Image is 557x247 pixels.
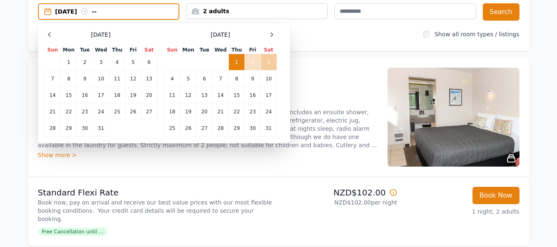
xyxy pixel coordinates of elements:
span: Free Cancellation until ... [38,228,108,236]
td: 13 [196,87,212,104]
th: Mon [180,46,196,54]
td: 5 [125,54,141,71]
td: 11 [164,87,180,104]
td: 21 [212,104,228,120]
td: 7 [45,71,61,87]
td: 13 [141,71,157,87]
td: 3 [93,54,109,71]
div: Show more > [38,151,378,159]
th: Sun [164,46,180,54]
span: [DATE] [211,31,230,39]
td: 3 [261,54,277,71]
td: 5 [180,71,196,87]
p: NZD$102.00 [282,187,397,198]
td: 28 [45,120,61,136]
td: 17 [261,87,277,104]
td: 27 [141,104,157,120]
div: 2 adults [186,7,327,15]
td: 29 [229,120,245,136]
td: 12 [125,71,141,87]
td: 14 [45,87,61,104]
td: 9 [245,71,261,87]
td: 2 [245,54,261,71]
td: 12 [180,87,196,104]
td: 27 [196,120,212,136]
th: Fri [125,46,141,54]
p: Book now, pay on arrival and receive our best value prices with our most flexible booking conditi... [38,198,275,223]
td: 7 [212,71,228,87]
td: 4 [164,71,180,87]
th: Sun [45,46,61,54]
td: 31 [93,120,109,136]
td: 14 [212,87,228,104]
th: Fri [245,46,261,54]
td: 20 [141,87,157,104]
td: 16 [245,87,261,104]
td: 1 [229,54,245,71]
td: 26 [180,120,196,136]
th: Tue [196,46,212,54]
td: 19 [125,87,141,104]
th: Sat [141,46,157,54]
th: Wed [93,46,109,54]
td: 18 [164,104,180,120]
td: 24 [93,104,109,120]
td: 6 [141,54,157,71]
th: Thu [109,46,125,54]
p: Standard Flexi Rate [38,187,275,198]
label: Show all room types / listings [435,31,519,38]
td: 25 [109,104,125,120]
td: 25 [164,120,180,136]
td: 6 [196,71,212,87]
td: 19 [180,104,196,120]
span: [DATE] [91,31,110,39]
td: 28 [212,120,228,136]
td: 20 [196,104,212,120]
td: 15 [61,87,77,104]
td: 10 [261,71,277,87]
th: Mon [61,46,77,54]
td: 1 [61,54,77,71]
td: 10 [93,71,109,87]
td: 9 [77,71,93,87]
td: 15 [229,87,245,104]
td: 22 [61,104,77,120]
p: NZD$102.00 per night [282,198,397,207]
td: 2 [77,54,93,71]
p: 1 night, 2 adults [404,207,519,216]
td: 8 [229,71,245,87]
td: 11 [109,71,125,87]
td: 8 [61,71,77,87]
td: 29 [61,120,77,136]
th: Tue [77,46,93,54]
td: 16 [77,87,93,104]
td: 23 [245,104,261,120]
td: 30 [245,120,261,136]
div: [DATE] -- [55,7,179,16]
td: 31 [261,120,277,136]
td: 26 [125,104,141,120]
td: 22 [229,104,245,120]
td: 17 [93,87,109,104]
button: Search [483,3,519,21]
td: 21 [45,104,61,120]
td: 24 [261,104,277,120]
td: 23 [77,104,93,120]
th: Thu [229,46,245,54]
button: Book Now [472,187,519,204]
td: 30 [77,120,93,136]
th: Sat [261,46,277,54]
td: 4 [109,54,125,71]
td: 18 [109,87,125,104]
th: Wed [212,46,228,54]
